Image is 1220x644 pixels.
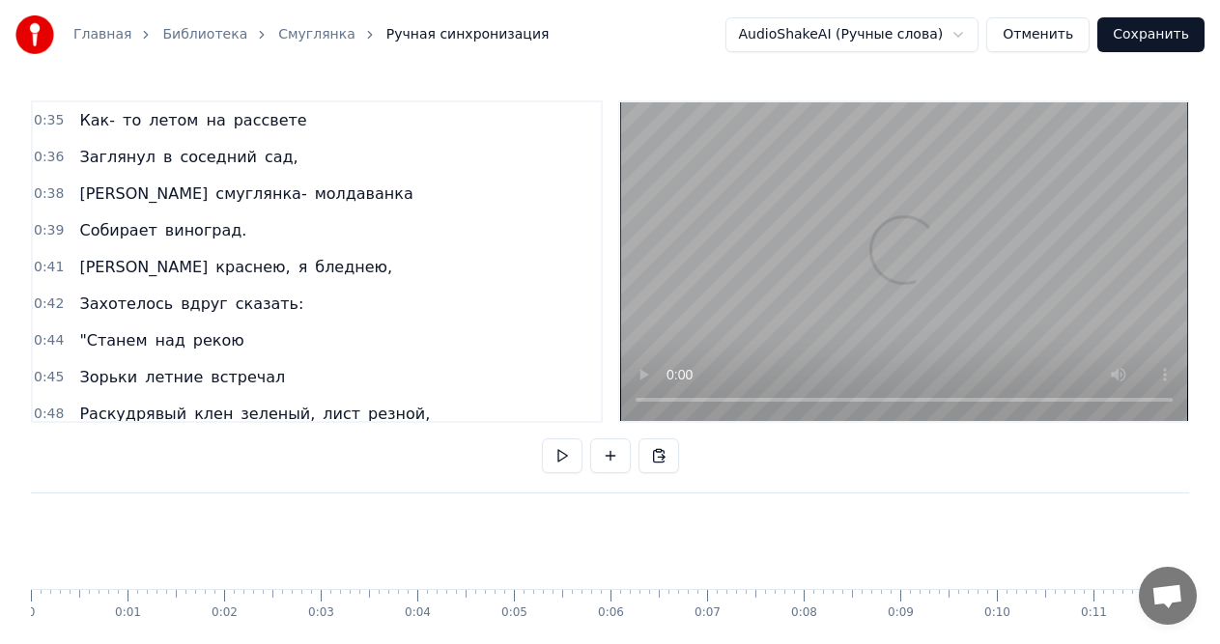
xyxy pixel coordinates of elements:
a: Главная [73,25,131,44]
span: сказать: [234,293,306,315]
span: летом [147,109,200,131]
span: Раскудрявый [77,403,188,425]
span: 0:38 [34,184,64,204]
span: я [297,256,310,278]
img: youka [15,15,54,54]
div: Open chat [1139,567,1197,625]
div: 0:01 [115,605,141,621]
span: встречал [209,366,287,388]
span: 0:41 [34,258,64,277]
span: молдаванка [313,182,415,205]
span: краснею, [213,256,292,278]
span: Зорьки [77,366,139,388]
span: Заглянул [77,146,156,168]
div: 0:02 [212,605,238,621]
div: 0:07 [695,605,721,621]
span: то [121,109,143,131]
div: 0:05 [501,605,527,621]
span: [PERSON_NAME] [77,256,210,278]
button: Отменить [986,17,1090,52]
span: зеленый, [239,403,317,425]
span: рекою [191,329,246,351]
div: 0:08 [791,605,817,621]
button: Сохранить [1097,17,1205,52]
span: бледнею, [313,256,394,278]
span: рассвете [232,109,309,131]
span: 0:35 [34,111,64,130]
nav: breadcrumb [73,25,549,44]
span: 0:36 [34,148,64,167]
span: Собирает [77,219,158,241]
div: 0:09 [888,605,914,621]
span: 0:45 [34,368,64,387]
div: 0:03 [308,605,334,621]
span: летние [143,366,205,388]
span: над [153,329,186,351]
span: 0:48 [34,405,64,424]
span: Захотелось [77,293,175,315]
div: 0:06 [598,605,624,621]
span: на [204,109,227,131]
a: Смуглянка [278,25,355,44]
span: Ручная синхронизация [386,25,550,44]
span: Как- [77,109,117,131]
span: вдруг [179,293,230,315]
div: 0 [28,605,36,621]
span: смуглянка- [213,182,308,205]
div: 0:04 [405,605,431,621]
span: в [161,146,174,168]
span: [PERSON_NAME] [77,182,210,205]
span: соседний [178,146,259,168]
span: 0:39 [34,221,64,240]
span: 0:44 [34,331,64,350]
div: 0:11 [1081,605,1107,621]
a: Библиотека [162,25,247,44]
span: 0:42 [34,294,64,314]
span: клен [192,403,235,425]
span: сад, [263,146,300,168]
span: виноград. [163,219,249,241]
span: "Станем [77,329,149,351]
div: 0:10 [984,605,1010,621]
span: лист [321,403,362,425]
span: резной, [366,403,432,425]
